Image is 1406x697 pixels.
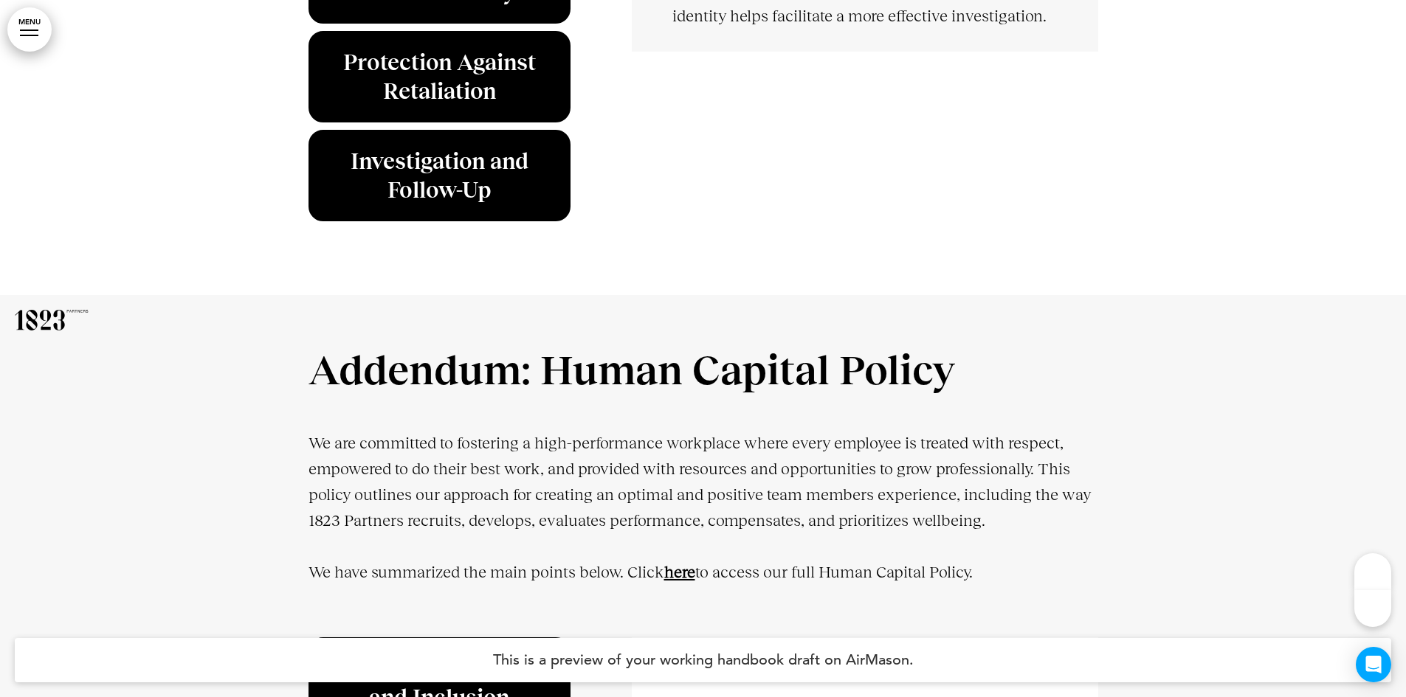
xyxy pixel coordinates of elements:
h1: Addendum: Human Capital Policy [309,350,1098,393]
h6: Protection Against Retaliation [325,48,554,105]
div: Open Intercom Messenger [1356,647,1391,682]
h6: Investigation and Follow-Up [325,147,554,204]
p: We are committed to fostering a high-performance workplace where every employee is treated with r... [309,430,1098,534]
a: here [664,563,695,581]
h4: This is a preview of your working handbook draft on AirMason. [15,638,1391,682]
a: MENU [7,7,52,52]
p: We have summarized the main points below. Click to access our full Human Capital Policy. [309,559,1098,611]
